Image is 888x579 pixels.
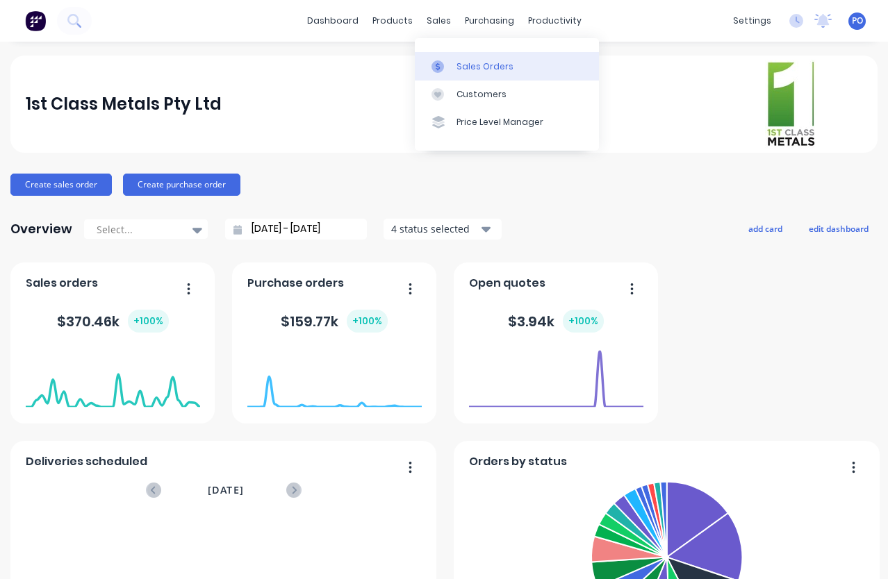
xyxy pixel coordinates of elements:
div: $ 159.77k [281,310,388,333]
span: Open quotes [469,275,545,292]
div: productivity [521,10,589,31]
div: 1st Class Metals Pty Ltd [26,90,222,118]
button: 4 status selected [384,219,502,240]
div: Sales Orders [457,60,513,73]
span: PO [852,15,863,27]
div: + 100 % [128,310,169,333]
div: Price Level Manager [457,116,543,128]
button: add card [739,219,791,237]
div: $ 370.46k [57,310,169,333]
div: Overview [10,215,72,243]
a: Price Level Manager [415,108,599,136]
a: Sales Orders [415,52,599,80]
span: Sales orders [26,275,98,292]
img: 1st Class Metals Pty Ltd [765,60,816,149]
div: Customers [457,88,507,101]
div: products [365,10,420,31]
button: Create sales order [10,174,112,196]
button: Create purchase order [123,174,240,196]
div: + 100 % [563,310,604,333]
div: + 100 % [347,310,388,333]
div: $ 3.94k [508,310,604,333]
a: Customers [415,81,599,108]
div: settings [726,10,778,31]
div: 4 status selected [391,221,479,236]
a: dashboard [300,10,365,31]
div: sales [420,10,458,31]
span: Purchase orders [247,275,344,292]
img: Factory [25,10,46,31]
span: [DATE] [208,482,244,498]
button: edit dashboard [800,219,878,237]
div: purchasing [458,10,521,31]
